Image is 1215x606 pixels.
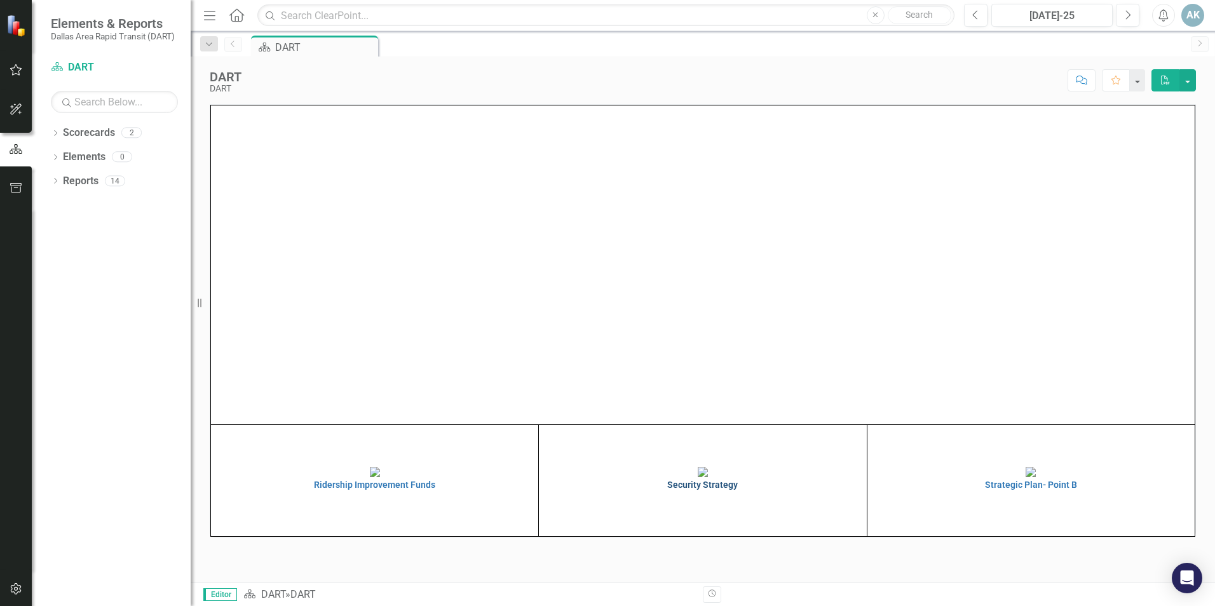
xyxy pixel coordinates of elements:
div: DART [210,84,241,93]
div: 0 [112,152,132,163]
div: Open Intercom Messenger [1172,563,1202,593]
span: Editor [203,588,237,601]
a: Ridership Improvement Funds [214,466,535,490]
div: 2 [121,128,142,138]
h4: Ridership Improvement Funds [214,480,535,490]
a: Security Strategy [542,466,863,490]
img: ClearPoint Strategy [6,15,29,37]
div: » [243,588,693,602]
h4: Strategic Plan- Point B [871,480,1191,490]
div: DART [290,588,316,600]
img: mceclip2%20v4.png [698,467,708,477]
div: [DATE]-25 [996,8,1108,24]
h4: Security Strategy [542,480,863,490]
div: DART [275,39,375,55]
a: Elements [63,150,105,165]
button: [DATE]-25 [991,4,1113,27]
a: Strategic Plan- Point B [871,466,1191,490]
button: Search [888,6,951,24]
input: Search Below... [51,91,178,113]
small: Dallas Area Rapid Transit (DART) [51,31,175,41]
a: DART [51,60,178,75]
input: Search ClearPoint... [257,4,954,27]
div: DART [210,70,241,84]
img: mceclip4%20v3.png [1026,467,1036,477]
a: DART [261,588,285,600]
a: Scorecards [63,126,115,140]
span: Elements & Reports [51,16,175,31]
div: 14 [105,175,125,186]
span: Search [906,10,933,20]
a: Reports [63,174,98,189]
button: AK [1181,4,1204,27]
img: mceclip1%20v4.png [370,467,380,477]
